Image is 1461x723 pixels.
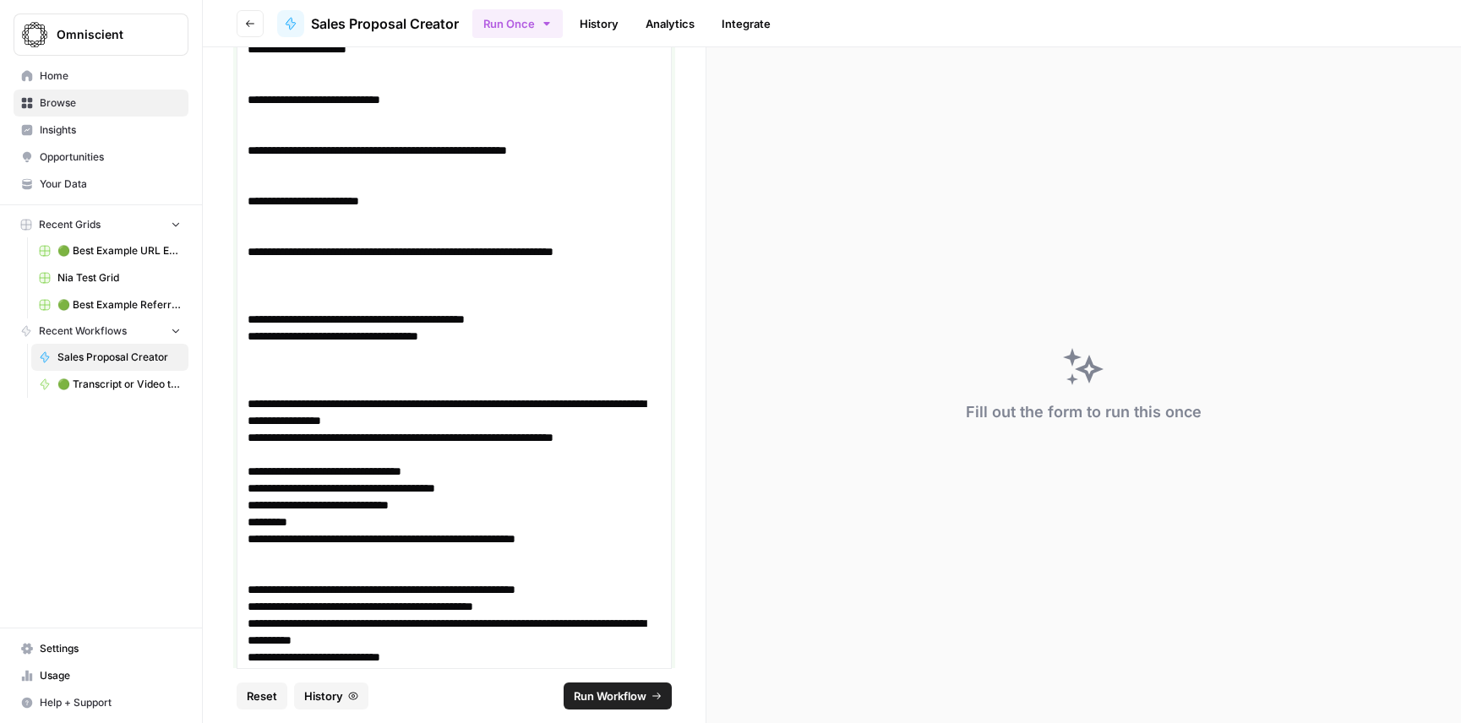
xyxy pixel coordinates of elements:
[472,9,563,38] button: Run Once
[14,144,188,171] a: Opportunities
[39,323,127,339] span: Recent Workflows
[31,344,188,371] a: Sales Proposal Creator
[40,695,181,710] span: Help + Support
[14,662,188,689] a: Usage
[19,19,50,50] img: Omniscient Logo
[14,171,188,198] a: Your Data
[14,689,188,716] button: Help + Support
[294,682,368,709] button: History
[57,243,181,258] span: 🟢 Best Example URL Extractor Grid (3)
[574,688,646,704] span: Run Workflow
[40,668,181,683] span: Usage
[40,641,181,656] span: Settings
[14,63,188,90] a: Home
[57,350,181,365] span: Sales Proposal Creator
[57,26,159,43] span: Omniscient
[564,682,672,709] button: Run Workflow
[711,10,781,37] a: Integrate
[570,10,629,37] a: History
[311,14,459,34] span: Sales Proposal Creator
[39,217,101,232] span: Recent Grids
[57,270,181,285] span: Nia Test Grid
[31,264,188,291] a: Nia Test Grid
[14,318,188,344] button: Recent Workflows
[31,237,188,264] a: 🟢 Best Example URL Extractor Grid (3)
[57,377,181,392] span: 🟢 Transcript or Video to LinkedIn Posts
[40,122,181,138] span: Insights
[966,400,1202,424] div: Fill out the form to run this once
[14,635,188,662] a: Settings
[40,95,181,111] span: Browse
[247,688,277,704] span: Reset
[237,682,287,709] button: Reset
[40,149,181,165] span: Opportunities
[31,371,188,398] a: 🟢 Transcript or Video to LinkedIn Posts
[40,177,181,192] span: Your Data
[304,688,343,704] span: History
[635,10,705,37] a: Analytics
[14,14,188,56] button: Workspace: Omniscient
[57,297,181,313] span: 🟢 Best Example Referring Domains Finder Grid (1)
[14,212,188,237] button: Recent Grids
[40,68,181,84] span: Home
[14,90,188,117] a: Browse
[277,10,459,37] a: Sales Proposal Creator
[14,117,188,144] a: Insights
[31,291,188,318] a: 🟢 Best Example Referring Domains Finder Grid (1)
